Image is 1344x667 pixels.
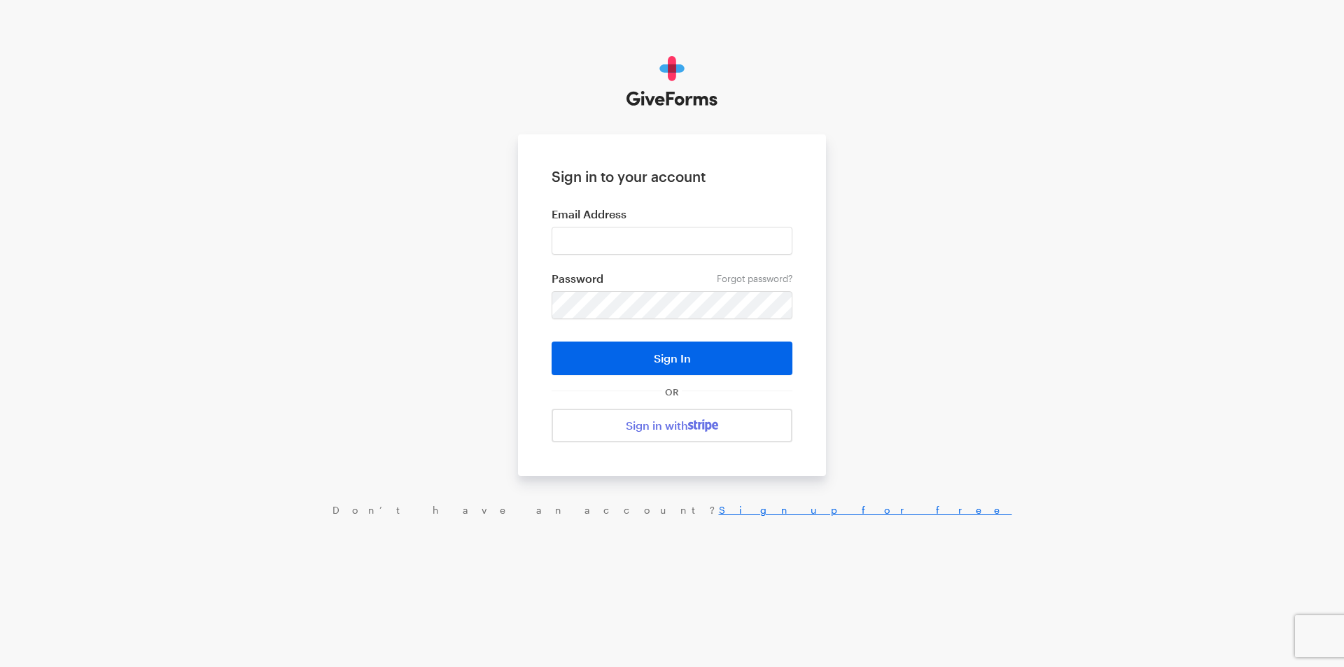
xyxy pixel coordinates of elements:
a: Sign in with [552,409,792,442]
h1: Sign in to your account [552,168,792,185]
span: OR [662,386,682,398]
div: Don’t have an account? [14,504,1330,517]
a: Forgot password? [717,273,792,284]
a: Sign up for free [719,504,1012,516]
button: Sign In [552,342,792,375]
img: GiveForms [626,56,718,106]
label: Password [552,272,792,286]
img: stripe-07469f1003232ad58a8838275b02f7af1ac9ba95304e10fa954b414cd571f63b.svg [688,419,718,432]
label: Email Address [552,207,792,221]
